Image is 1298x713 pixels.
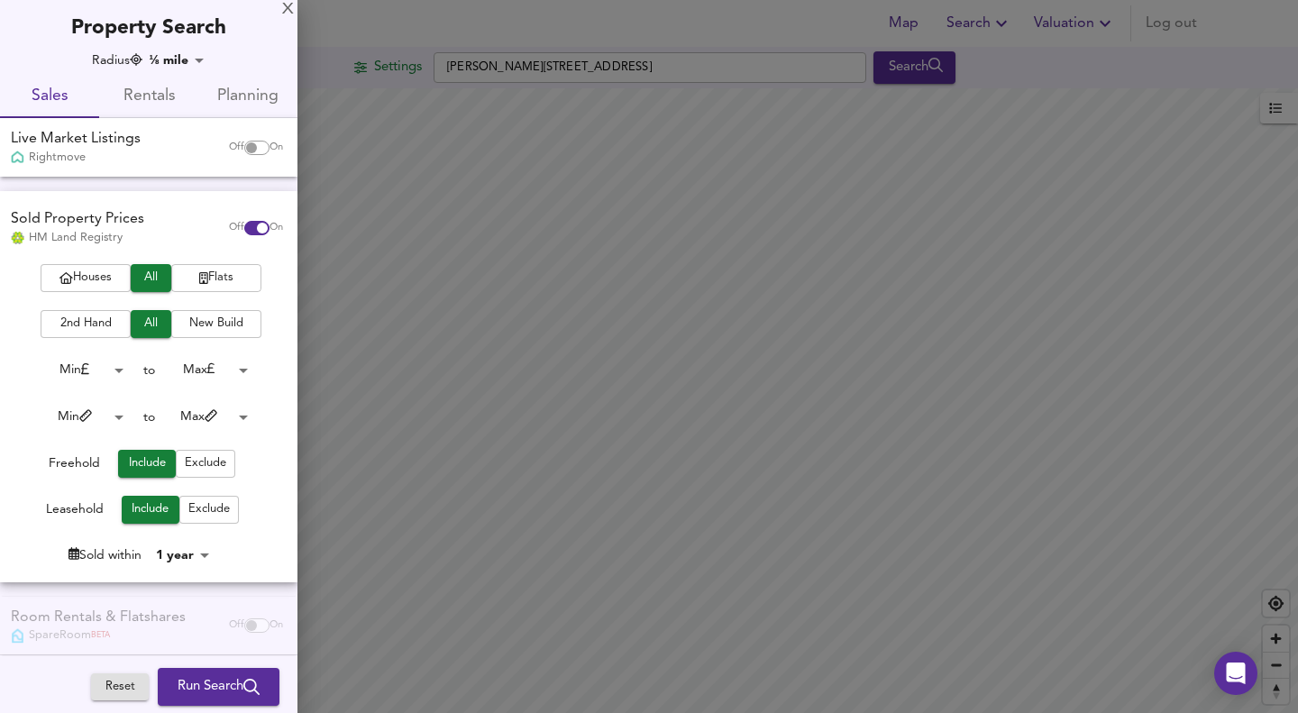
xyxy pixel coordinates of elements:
div: Max [155,356,254,384]
div: to [143,361,155,379]
button: All [131,310,171,338]
button: Houses [41,264,131,292]
div: Max [155,403,254,431]
span: Exclude [185,453,226,474]
div: Radius [92,51,142,69]
div: ⅛ mile [143,51,210,69]
span: On [270,221,283,235]
span: Off [229,221,244,235]
span: Rentals [110,83,187,111]
div: HM Land Registry [11,230,144,246]
span: All [140,268,162,288]
span: On [270,141,283,155]
div: to [143,408,155,426]
span: Include [127,453,167,474]
button: Include [118,450,176,478]
button: Reset [91,673,149,701]
button: Run Search [158,668,279,706]
span: Exclude [188,499,230,520]
span: Flats [180,268,252,288]
span: All [140,314,162,334]
div: Min [31,356,130,384]
span: New Build [180,314,252,334]
div: Sold Property Prices [11,209,144,230]
div: Sold within [69,546,142,564]
button: Exclude [176,450,235,478]
span: Houses [50,268,122,288]
div: 1 year [151,546,215,564]
img: Rightmove [11,151,24,166]
span: Run Search [178,675,260,699]
span: Off [229,141,244,155]
div: Freehold [49,454,100,478]
span: Sales [11,83,88,111]
span: Planning [209,83,287,111]
div: Rightmove [11,150,141,166]
span: Include [131,499,170,520]
div: Live Market Listings [11,129,141,150]
img: Land Registry [11,232,24,244]
span: Reset [100,677,140,698]
div: Open Intercom Messenger [1214,652,1257,695]
button: Exclude [179,496,239,524]
div: X [282,4,294,16]
button: Flats [171,264,261,292]
div: Min [31,403,130,431]
span: 2nd Hand [50,314,122,334]
button: All [131,264,171,292]
button: Include [122,496,179,524]
button: New Build [171,310,261,338]
div: Leasehold [46,500,104,524]
button: 2nd Hand [41,310,131,338]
